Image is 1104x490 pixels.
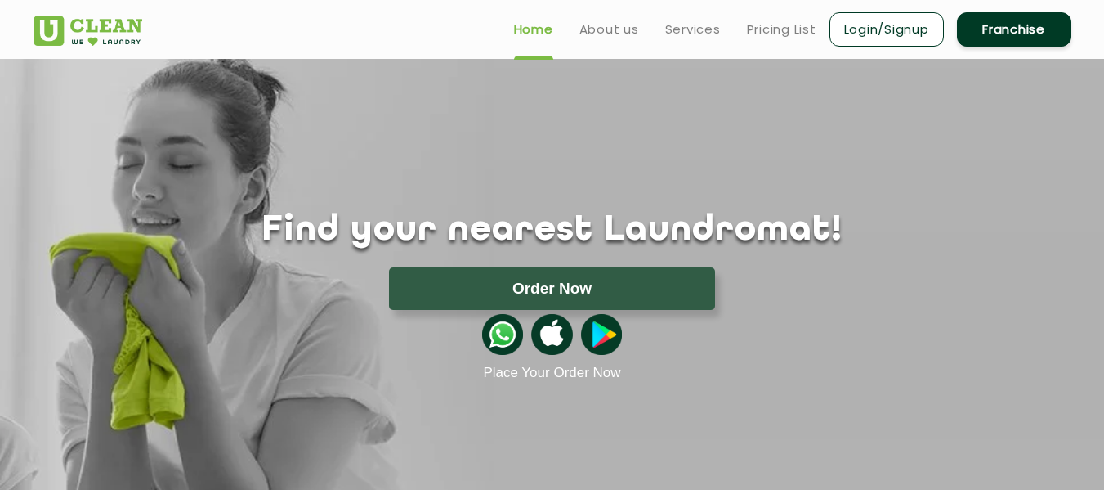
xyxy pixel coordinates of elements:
[389,267,715,310] button: Order Now
[581,314,622,355] img: playstoreicon.png
[579,20,639,39] a: About us
[483,365,620,381] a: Place Your Order Now
[21,210,1084,251] h1: Find your nearest Laundromat!
[747,20,816,39] a: Pricing List
[531,314,572,355] img: apple-icon.png
[829,12,944,47] a: Login/Signup
[482,314,523,355] img: whatsappicon.png
[514,20,553,39] a: Home
[957,12,1071,47] a: Franchise
[34,16,142,46] img: UClean Laundry and Dry Cleaning
[665,20,721,39] a: Services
